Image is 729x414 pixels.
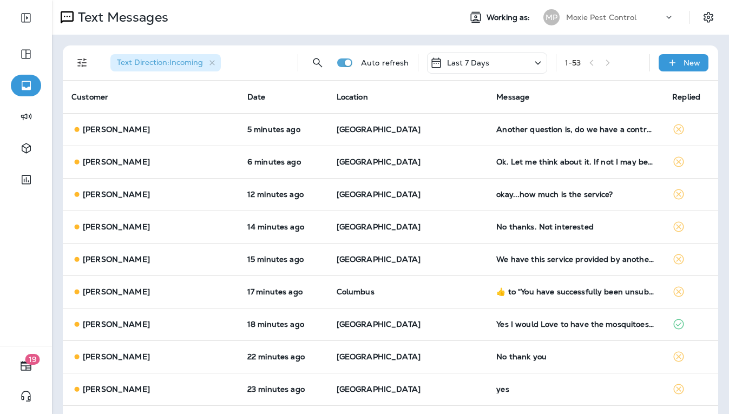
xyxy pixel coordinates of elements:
p: Aug 25, 2025 11:01 AM [247,157,319,166]
p: Aug 25, 2025 10:50 AM [247,287,319,296]
p: Text Messages [74,9,168,25]
p: Aug 25, 2025 10:44 AM [247,385,319,393]
span: 19 [25,354,40,365]
span: [GEOGRAPHIC_DATA] [337,157,421,167]
span: Text Direction : Incoming [117,57,203,67]
span: [GEOGRAPHIC_DATA] [337,189,421,199]
p: New [684,58,700,67]
div: Another question is, do we have a contract with you guys? If so when does it end? [496,125,655,134]
span: [GEOGRAPHIC_DATA] [337,124,421,134]
div: No thank you [496,352,655,361]
span: [GEOGRAPHIC_DATA] [337,384,421,394]
p: [PERSON_NAME] [83,352,150,361]
p: [PERSON_NAME] [83,320,150,328]
button: Settings [699,8,718,27]
div: No thanks. Not interested [496,222,655,231]
div: MP [543,9,560,25]
div: okay...how much is the service? [496,190,655,199]
p: Moxie Pest Control [566,13,637,22]
span: [GEOGRAPHIC_DATA] [337,222,421,232]
p: [PERSON_NAME] [83,125,150,134]
p: Auto refresh [361,58,409,67]
p: Aug 25, 2025 10:55 AM [247,190,319,199]
div: ​👍​ to “ You have successfully been unsubscribed. You will not receive any more messages from thi... [496,287,655,296]
div: Ok. Let me think about it. If not I may be interested next summer. What month does it start? [496,157,655,166]
span: [GEOGRAPHIC_DATA] [337,319,421,329]
div: We have this service provided by another company and we are very pleased with them. Summer ends i... [496,255,655,264]
p: [PERSON_NAME] [83,385,150,393]
div: Yes I would Love to have the mosquitoes treated [496,320,655,328]
p: Last 7 Days [447,58,490,67]
div: 1 - 53 [565,58,581,67]
span: [GEOGRAPHIC_DATA] [337,352,421,362]
p: [PERSON_NAME] [83,190,150,199]
div: yes [496,385,655,393]
p: [PERSON_NAME] [83,157,150,166]
span: Customer [71,92,108,102]
span: Replied [672,92,700,102]
span: Columbus [337,287,375,297]
button: Search Messages [307,52,329,74]
span: Date [247,92,266,102]
button: Filters [71,52,93,74]
button: 19 [11,355,41,377]
div: Text Direction:Incoming [110,54,221,71]
span: [GEOGRAPHIC_DATA] [337,254,421,264]
span: Working as: [487,13,533,22]
span: Message [496,92,529,102]
p: Aug 25, 2025 10:53 AM [247,222,319,231]
p: Aug 25, 2025 10:45 AM [247,352,319,361]
p: [PERSON_NAME] [83,222,150,231]
button: Expand Sidebar [11,7,41,29]
p: Aug 25, 2025 10:48 AM [247,320,319,328]
span: Location [337,92,368,102]
p: [PERSON_NAME] [83,287,150,296]
p: Aug 25, 2025 11:01 AM [247,125,319,134]
p: [PERSON_NAME] [83,255,150,264]
p: Aug 25, 2025 10:51 AM [247,255,319,264]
